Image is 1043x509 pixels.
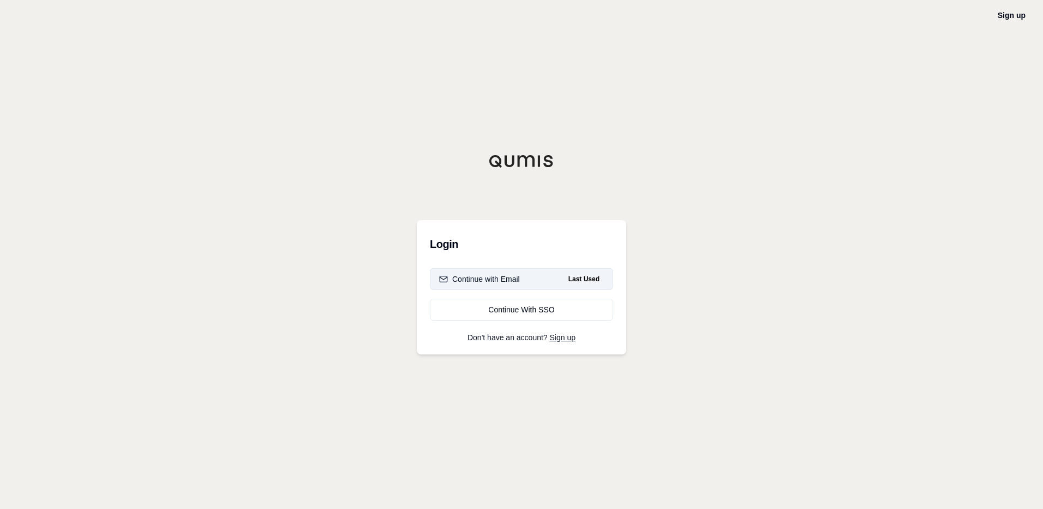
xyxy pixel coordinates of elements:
[430,334,613,341] p: Don't have an account?
[430,233,613,255] h3: Login
[439,274,520,285] div: Continue with Email
[998,11,1026,20] a: Sign up
[550,333,576,342] a: Sign up
[430,299,613,321] a: Continue With SSO
[564,273,604,286] span: Last Used
[430,268,613,290] button: Continue with EmailLast Used
[489,155,554,168] img: Qumis
[439,304,604,315] div: Continue With SSO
